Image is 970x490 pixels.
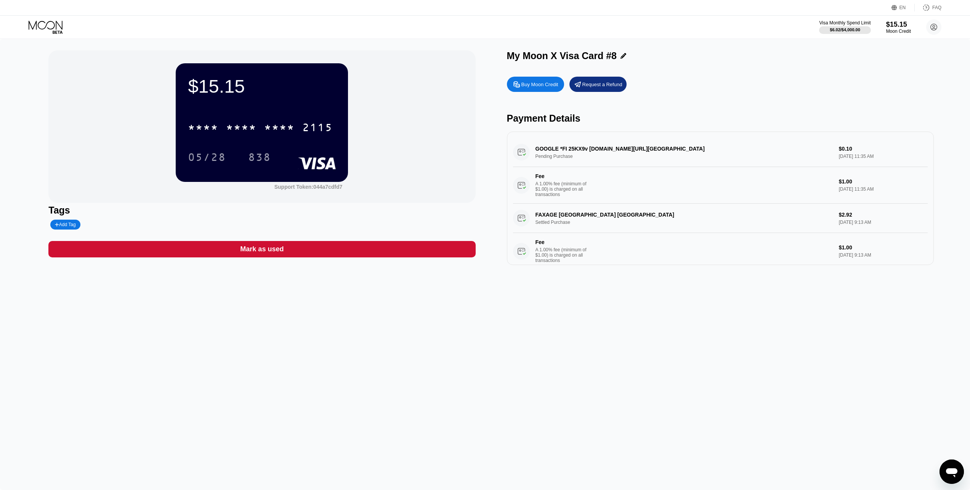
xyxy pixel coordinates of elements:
[839,178,928,185] div: $1.00
[886,21,911,34] div: $15.15Moon Credit
[248,152,271,164] div: 838
[886,21,911,29] div: $15.15
[513,233,928,270] div: FeeA 1.00% fee (minimum of $1.00) is charged on all transactions$1.00[DATE] 9:13 AM
[582,81,622,88] div: Request a Refund
[302,122,333,135] div: 2115
[839,186,928,192] div: [DATE] 11:35 AM
[839,252,928,258] div: [DATE] 9:13 AM
[536,181,593,197] div: A 1.00% fee (minimum of $1.00) is charged on all transactions
[536,173,589,179] div: Fee
[507,113,934,124] div: Payment Details
[50,220,80,230] div: Add Tag
[932,5,941,10] div: FAQ
[521,81,558,88] div: Buy Moon Credit
[188,152,226,164] div: 05/28
[839,244,928,251] div: $1.00
[274,184,343,190] div: Support Token:044a7cdfd7
[48,205,475,216] div: Tags
[915,4,941,11] div: FAQ
[513,167,928,204] div: FeeA 1.00% fee (minimum of $1.00) is charged on all transactions$1.00[DATE] 11:35 AM
[569,77,627,92] div: Request a Refund
[830,27,860,32] div: $6.02 / $4,000.00
[507,50,617,61] div: My Moon X Visa Card #8
[891,4,915,11] div: EN
[242,148,277,167] div: 838
[940,459,964,484] iframe: Button to launch messaging window
[819,20,871,26] div: Visa Monthly Spend Limit
[182,148,232,167] div: 05/28
[188,76,336,97] div: $15.15
[55,222,75,227] div: Add Tag
[819,20,871,34] div: Visa Monthly Spend Limit$6.02/$4,000.00
[899,5,906,10] div: EN
[536,239,589,245] div: Fee
[48,241,475,257] div: Mark as used
[886,29,911,34] div: Moon Credit
[536,247,593,263] div: A 1.00% fee (minimum of $1.00) is charged on all transactions
[274,184,343,190] div: Support Token: 044a7cdfd7
[240,245,284,254] div: Mark as used
[507,77,564,92] div: Buy Moon Credit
